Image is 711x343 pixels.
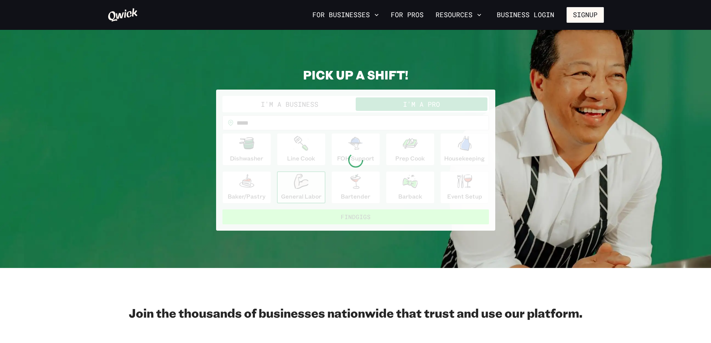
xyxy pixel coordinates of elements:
[388,9,427,21] a: For Pros
[309,9,382,21] button: For Businesses
[490,7,561,23] a: Business Login
[567,7,604,23] button: Signup
[216,67,495,82] h2: PICK UP A SHIFT!
[107,305,604,320] h2: Join the thousands of businesses nationwide that trust and use our platform.
[433,9,484,21] button: Resources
